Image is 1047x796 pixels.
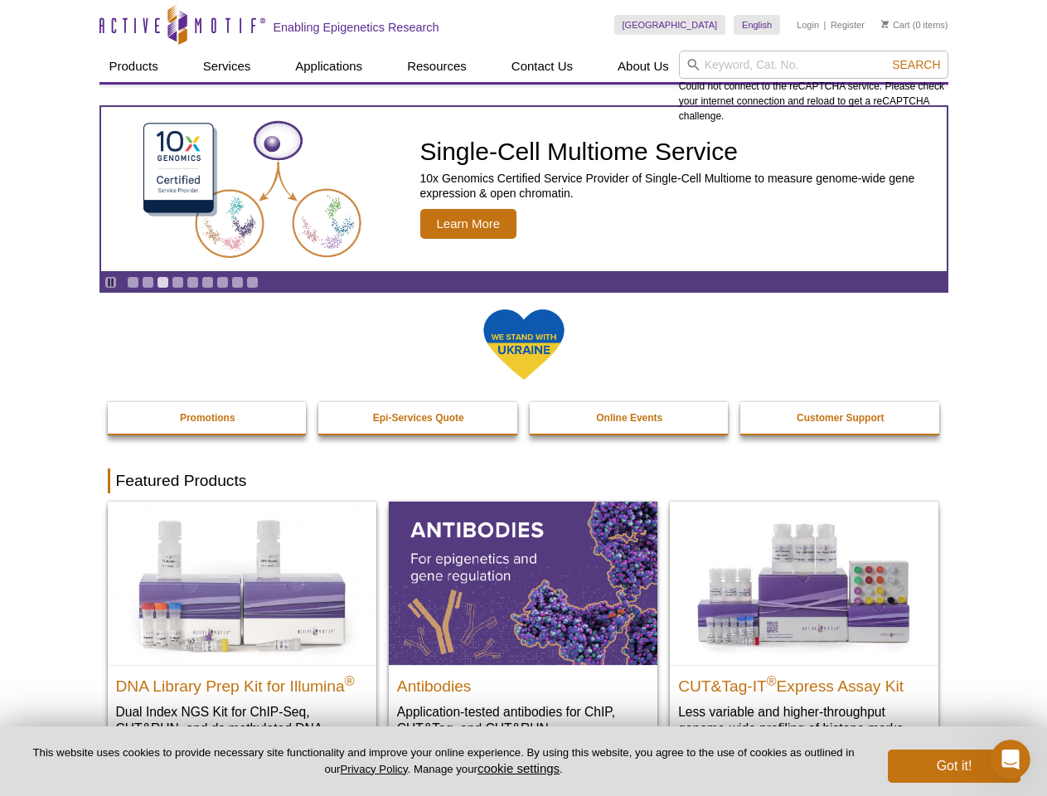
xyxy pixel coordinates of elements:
[142,276,154,289] a: Go to slide 2
[530,402,730,434] a: Online Events
[608,51,679,82] a: About Us
[108,468,940,493] h2: Featured Products
[420,139,938,164] h2: Single-Cell Multiome Service
[482,308,565,381] img: We Stand With Ukraine
[991,740,1030,779] iframe: Intercom live chat
[881,19,910,31] a: Cart
[99,51,168,82] a: Products
[101,107,947,271] article: Single-Cell Multiome Service
[831,19,865,31] a: Register
[127,276,139,289] a: Go to slide 1
[477,761,560,775] button: cookie settings
[108,402,308,434] a: Promotions
[740,402,941,434] a: Customer Support
[108,502,376,664] img: DNA Library Prep Kit for Illumina
[104,276,117,289] a: Toggle autoplay
[116,670,368,695] h2: DNA Library Prep Kit for Illumina
[116,703,368,754] p: Dual Index NGS Kit for ChIP-Seq, CUT&RUN, and ds methylated DNA assays.
[670,502,938,753] a: CUT&Tag-IT® Express Assay Kit CUT&Tag-IT®Express Assay Kit Less variable and higher-throughput ge...
[397,670,649,695] h2: Antibodies
[678,703,930,737] p: Less variable and higher-throughput genome-wide profiling of histone marks​.
[670,502,938,664] img: CUT&Tag-IT® Express Assay Kit
[187,276,199,289] a: Go to slide 5
[881,15,948,35] li: (0 items)
[397,703,649,737] p: Application-tested antibodies for ChIP, CUT&Tag, and CUT&RUN.
[231,276,244,289] a: Go to slide 8
[246,276,259,289] a: Go to slide 9
[101,107,947,271] a: Single-Cell Multiome Service Single-Cell Multiome Service 10x Genomics Certified Service Provider...
[172,276,184,289] a: Go to slide 4
[797,19,819,31] a: Login
[274,20,439,35] h2: Enabling Epigenetics Research
[157,276,169,289] a: Go to slide 3
[881,20,889,28] img: Your Cart
[734,15,780,35] a: English
[767,673,777,687] sup: ®
[340,763,407,775] a: Privacy Policy
[389,502,657,753] a: All Antibodies Antibodies Application-tested antibodies for ChIP, CUT&Tag, and CUT&RUN.
[128,114,376,265] img: Single-Cell Multiome Service
[345,673,355,687] sup: ®
[596,412,662,424] strong: Online Events
[678,670,930,695] h2: CUT&Tag-IT Express Assay Kit
[285,51,372,82] a: Applications
[389,502,657,664] img: All Antibodies
[502,51,583,82] a: Contact Us
[373,412,464,424] strong: Epi-Services Quote
[887,57,945,72] button: Search
[397,51,477,82] a: Resources
[201,276,214,289] a: Go to slide 6
[420,209,517,239] span: Learn More
[108,502,376,769] a: DNA Library Prep Kit for Illumina DNA Library Prep Kit for Illumina® Dual Index NGS Kit for ChIP-...
[888,750,1020,783] button: Got it!
[180,412,235,424] strong: Promotions
[193,51,261,82] a: Services
[797,412,884,424] strong: Customer Support
[318,402,519,434] a: Epi-Services Quote
[824,15,826,35] li: |
[679,51,948,79] input: Keyword, Cat. No.
[420,171,938,201] p: 10x Genomics Certified Service Provider of Single-Cell Multiome to measure genome-wide gene expre...
[614,15,726,35] a: [GEOGRAPHIC_DATA]
[27,745,860,777] p: This website uses cookies to provide necessary site functionality and improve your online experie...
[216,276,229,289] a: Go to slide 7
[679,51,948,124] div: Could not connect to the reCAPTCHA service. Please check your internet connection and reload to g...
[892,58,940,71] span: Search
